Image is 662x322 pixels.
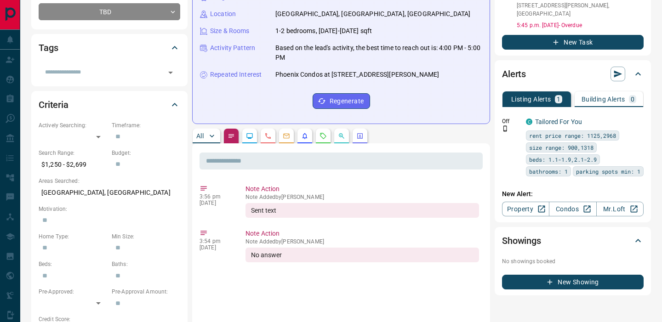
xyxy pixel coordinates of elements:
svg: Lead Browsing Activity [246,132,253,140]
p: Budget: [112,149,180,157]
p: Size & Rooms [210,26,250,36]
p: New Alert: [502,189,644,199]
h2: Showings [502,233,541,248]
p: Timeframe: [112,121,180,130]
div: Criteria [39,94,180,116]
a: Mr.Loft [596,202,644,216]
p: 1-2 bedrooms, [DATE]-[DATE] sqft [275,26,372,36]
span: rent price range: 1125,2968 [529,131,616,140]
svg: Push Notification Only [502,125,508,132]
p: Note Action [245,184,479,194]
span: parking spots min: 1 [576,167,640,176]
p: Beds: [39,260,107,268]
p: Areas Searched: [39,177,180,185]
p: $1,250 - $2,699 [39,157,107,172]
a: Tailored For You [535,118,582,125]
p: [DATE] [200,244,232,251]
button: Regenerate [313,93,370,109]
p: [DATE] [200,200,232,206]
svg: Listing Alerts [301,132,308,140]
svg: Notes [228,132,235,140]
span: bathrooms: 1 [529,167,568,176]
p: Min Size: [112,232,180,241]
svg: Calls [264,132,272,140]
p: Phoenix Condos at [STREET_ADDRESS][PERSON_NAME] [275,70,439,79]
span: beds: 1.1-1.9,2.1-2.9 [529,155,597,164]
p: Note Added by [PERSON_NAME] [245,238,479,245]
p: Search Range: [39,149,107,157]
svg: Opportunities [338,132,345,140]
p: 1 [557,96,560,102]
p: Based on the lead's activity, the best time to reach out is: 4:00 PM - 5:00 PM [275,43,482,62]
div: Tags [39,37,180,59]
div: No answer [245,248,479,262]
h2: Alerts [502,67,526,81]
button: Open [164,66,177,79]
p: Building Alerts [582,96,625,102]
p: Note Action [245,229,479,238]
div: TBD [39,3,180,20]
h2: Tags [39,40,58,55]
svg: Requests [320,132,327,140]
a: Property [502,202,549,216]
p: [GEOGRAPHIC_DATA], [GEOGRAPHIC_DATA], [GEOGRAPHIC_DATA] [275,9,470,19]
a: Condos [549,202,596,216]
p: 3:56 pm [200,193,232,200]
svg: Emails [283,132,290,140]
svg: Agent Actions [356,132,364,140]
p: [STREET_ADDRESS][PERSON_NAME] , [GEOGRAPHIC_DATA] [517,1,634,18]
p: Pre-Approved: [39,288,107,296]
p: Listing Alerts [511,96,551,102]
div: condos.ca [526,119,532,125]
span: size range: 900,1318 [529,143,594,152]
p: Pre-Approval Amount: [112,288,180,296]
p: Repeated Interest [210,70,262,79]
p: 3:54 pm [200,238,232,244]
p: All [196,133,204,139]
button: New Task [502,35,644,50]
p: Actively Searching: [39,121,107,130]
h2: Criteria [39,97,68,112]
p: 5:45 p.m. [DATE] - Overdue [517,21,644,29]
div: Showings [502,230,644,252]
p: Note Added by [PERSON_NAME] [245,194,479,200]
p: 0 [631,96,634,102]
p: No showings booked [502,257,644,266]
button: New Showing [502,275,644,289]
div: Sent text [245,203,479,218]
p: [GEOGRAPHIC_DATA], [GEOGRAPHIC_DATA] [39,185,180,200]
p: Off [502,117,520,125]
p: Home Type: [39,232,107,241]
div: Alerts [502,63,644,85]
p: Baths: [112,260,180,268]
p: Activity Pattern [210,43,255,53]
p: Motivation: [39,205,180,213]
p: Location [210,9,236,19]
